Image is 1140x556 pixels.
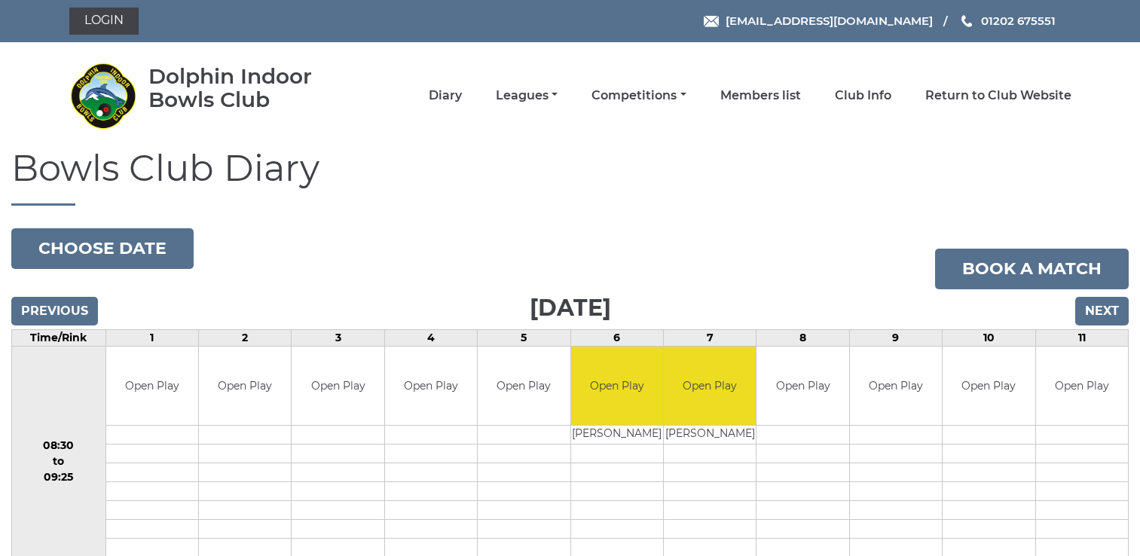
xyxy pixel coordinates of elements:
[11,297,98,325] input: Previous
[69,8,139,35] a: Login
[571,426,663,444] td: [PERSON_NAME]
[1036,347,1129,426] td: Open Play
[756,347,848,426] td: Open Play
[935,249,1129,289] a: Book a match
[720,87,801,104] a: Members list
[69,62,137,130] img: Dolphin Indoor Bowls Club
[850,347,942,426] td: Open Play
[148,65,356,112] div: Dolphin Indoor Bowls Club
[726,14,933,28] span: [EMAIL_ADDRESS][DOMAIN_NAME]
[12,329,106,346] td: Time/Rink
[199,347,291,426] td: Open Play
[385,347,477,426] td: Open Play
[961,15,972,27] img: Phone us
[591,87,686,104] a: Competitions
[943,347,1035,426] td: Open Play
[198,329,291,346] td: 2
[496,87,558,104] a: Leagues
[835,87,891,104] a: Club Info
[959,12,1056,29] a: Phone us 01202 675551
[1035,329,1129,346] td: 11
[478,329,570,346] td: 5
[105,329,198,346] td: 1
[704,12,933,29] a: Email [EMAIL_ADDRESS][DOMAIN_NAME]
[570,329,663,346] td: 6
[704,16,719,27] img: Email
[849,329,942,346] td: 9
[664,426,756,444] td: [PERSON_NAME]
[478,347,570,426] td: Open Play
[664,347,756,426] td: Open Play
[943,329,1035,346] td: 10
[429,87,462,104] a: Diary
[106,347,198,426] td: Open Play
[292,329,384,346] td: 3
[925,87,1071,104] a: Return to Club Website
[756,329,849,346] td: 8
[11,228,194,269] button: Choose date
[981,14,1056,28] span: 01202 675551
[11,148,1129,206] h1: Bowls Club Diary
[384,329,477,346] td: 4
[663,329,756,346] td: 7
[292,347,384,426] td: Open Play
[571,347,663,426] td: Open Play
[1075,297,1129,325] input: Next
